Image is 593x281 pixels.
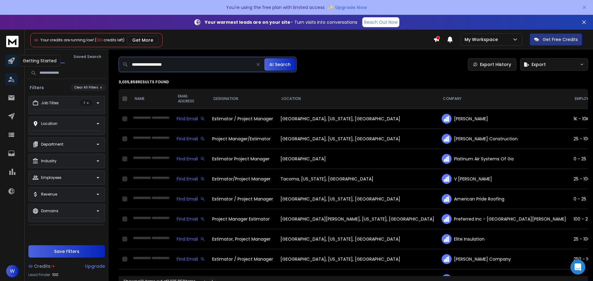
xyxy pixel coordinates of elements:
p: Job Titles [41,101,59,105]
td: Estimator, Project Manager [208,229,277,249]
div: Getting Started [19,55,61,67]
button: W [6,265,19,277]
div: Find Email [177,136,205,142]
strong: Your warmest leads are on your site [205,19,290,25]
span: Upgrade Now [335,4,367,10]
p: Revenue [41,192,57,197]
td: [GEOGRAPHIC_DATA], [US_STATE], [GEOGRAPHIC_DATA] [277,229,438,249]
div: Upgrade [85,263,105,269]
p: Department [41,142,63,147]
th: NAME [130,89,173,109]
th: DESIGNATION [208,89,277,109]
p: – Turn visits into conversations [205,19,357,25]
th: COMPANY [438,89,570,109]
div: [PERSON_NAME] Construction [442,134,566,144]
p: 7 [80,100,92,106]
span: Your credits are running low! [40,37,94,43]
td: Tacoma, [US_STATE], [GEOGRAPHIC_DATA] [277,169,438,189]
span: Credits: [34,263,51,269]
a: Export History [468,58,516,71]
td: Project Manager Estimator [208,209,277,229]
div: Open Intercom Messenger [570,260,585,275]
div: Preferred Inc - [GEOGRAPHIC_DATA][PERSON_NAME] [442,214,566,224]
button: AI Search [264,58,296,71]
button: Search [27,50,65,63]
span: ( credits left) [95,37,124,43]
div: [PERSON_NAME] [442,114,566,124]
th: EMAIL ADDRESS [173,89,208,109]
div: Find Email [177,256,205,262]
div: Find Email [177,236,205,242]
div: Find Email [177,196,205,202]
a: Credits:Upgrade [28,260,105,272]
td: Estimator/Project Manager [208,169,277,189]
h3: Filters [27,85,46,91]
p: Get Free Credits [543,36,578,43]
div: Platinum Air Systems Of Ga [442,154,566,164]
td: [GEOGRAPHIC_DATA][PERSON_NAME], [US_STATE], [GEOGRAPHIC_DATA] [277,209,438,229]
p: Industry [41,159,57,163]
button: Clear All Filters [71,84,106,91]
span: ✨ [327,3,334,12]
span: 100 [96,37,103,43]
td: [GEOGRAPHIC_DATA], [US_STATE], [GEOGRAPHIC_DATA] [277,249,438,269]
div: Find Email [177,176,205,182]
button: Get Free Credits [530,33,582,46]
p: You're using the free plan with limited access [226,4,325,10]
button: ✨Upgrade Now [327,1,367,14]
td: Estimator / Project Manager [208,109,277,129]
div: Elite Insulation [442,234,566,244]
td: Project Manager/Estimator [208,129,277,149]
span: Export [532,61,546,68]
p: Location [41,121,57,126]
button: Saved Search [69,51,106,63]
div: Find Email [177,116,205,122]
td: [GEOGRAPHIC_DATA], [US_STATE], [GEOGRAPHIC_DATA] [277,109,438,129]
td: [GEOGRAPHIC_DATA], [US_STATE], [GEOGRAPHIC_DATA] [277,129,438,149]
div: V [PERSON_NAME] [442,174,566,184]
td: Estimator Project Manager [208,149,277,169]
span: 100 [52,272,58,277]
p: Employees [41,175,61,180]
img: logo [6,36,19,47]
p: Lead Finder: [28,272,51,277]
div: American Pride Roofing [442,194,566,204]
a: Reach Out Now [362,17,399,27]
p: Reach Out Now [364,19,397,25]
div: Find Email [177,216,205,222]
th: LOCATION [277,89,438,109]
td: Estimator / Project Manager [208,249,277,269]
td: Estimator / Project Manager [208,189,277,209]
p: My Workspace [465,36,500,43]
button: Get More [127,36,158,44]
td: [GEOGRAPHIC_DATA] [277,149,438,169]
div: [PERSON_NAME] Company [442,254,566,264]
p: Domains [41,209,58,213]
div: Find Email [177,156,205,162]
button: Save Filters [28,245,105,258]
p: 3,035,858 results found [119,80,588,85]
td: [GEOGRAPHIC_DATA], [US_STATE], [GEOGRAPHIC_DATA] [277,189,438,209]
